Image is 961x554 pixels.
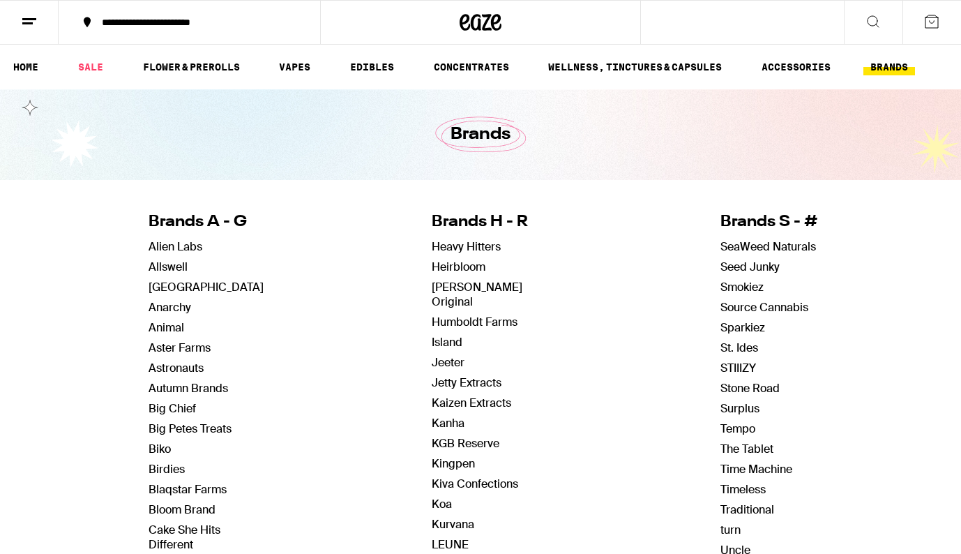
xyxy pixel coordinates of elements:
[149,361,204,375] a: Astronauts
[541,59,729,75] a: WELLNESS, TINCTURES & CAPSULES
[272,59,317,75] a: VAPES
[432,239,501,254] a: Heavy Hitters
[720,442,773,456] a: The Tablet
[720,502,774,517] a: Traditional
[149,211,264,233] h4: Brands A - G
[720,462,792,477] a: Time Machine
[149,260,188,274] a: Allswell
[6,59,45,75] a: HOME
[149,523,220,552] a: Cake She Hits Different
[720,421,755,436] a: Tempo
[720,211,819,233] h4: Brands S - #
[432,517,474,532] a: Kurvana
[149,442,171,456] a: Biko
[149,502,215,517] a: Bloom Brand
[432,355,464,370] a: Jeeter
[755,59,838,75] a: ACCESSORIES
[720,523,741,537] a: turn
[720,401,759,416] a: Surplus
[720,300,808,315] a: Source Cannabis
[71,59,110,75] a: SALE
[149,239,202,254] a: Alien Labs
[720,239,816,254] a: SeaWeed Naturals
[149,300,191,315] a: Anarchy
[432,335,462,350] a: Island
[720,320,765,335] a: Sparkiez
[149,462,185,477] a: Birdies
[720,280,764,294] a: Smokiez
[432,396,511,410] a: Kaizen Extracts
[432,477,518,491] a: Kiva Confections
[343,59,401,75] a: EDIBLES
[136,59,247,75] a: FLOWER & PREROLLS
[149,421,232,436] a: Big Petes Treats
[432,497,452,511] a: Koa
[720,340,758,355] a: St. Ides
[720,381,780,396] a: Stone Road
[149,320,184,335] a: Animal
[432,211,552,233] h4: Brands H - R
[432,375,501,390] a: Jetty Extracts
[432,537,469,552] a: LEUNE
[720,482,766,497] a: Timeless
[432,416,464,431] a: Kanha
[720,361,756,375] a: STIIIZY
[149,401,196,416] a: Big Chief
[149,482,227,497] a: Blaqstar Farms
[149,381,228,396] a: Autumn Brands
[149,280,264,294] a: [GEOGRAPHIC_DATA]
[432,436,499,451] a: KGB Reserve
[451,123,510,147] h1: Brands
[149,340,211,355] a: Aster Farms
[432,456,475,471] a: Kingpen
[432,280,522,309] a: [PERSON_NAME] Original
[427,59,516,75] a: CONCENTRATES
[863,59,915,75] a: BRANDS
[432,315,517,329] a: Humboldt Farms
[720,260,780,274] a: Seed Junky
[432,260,485,274] a: Heirbloom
